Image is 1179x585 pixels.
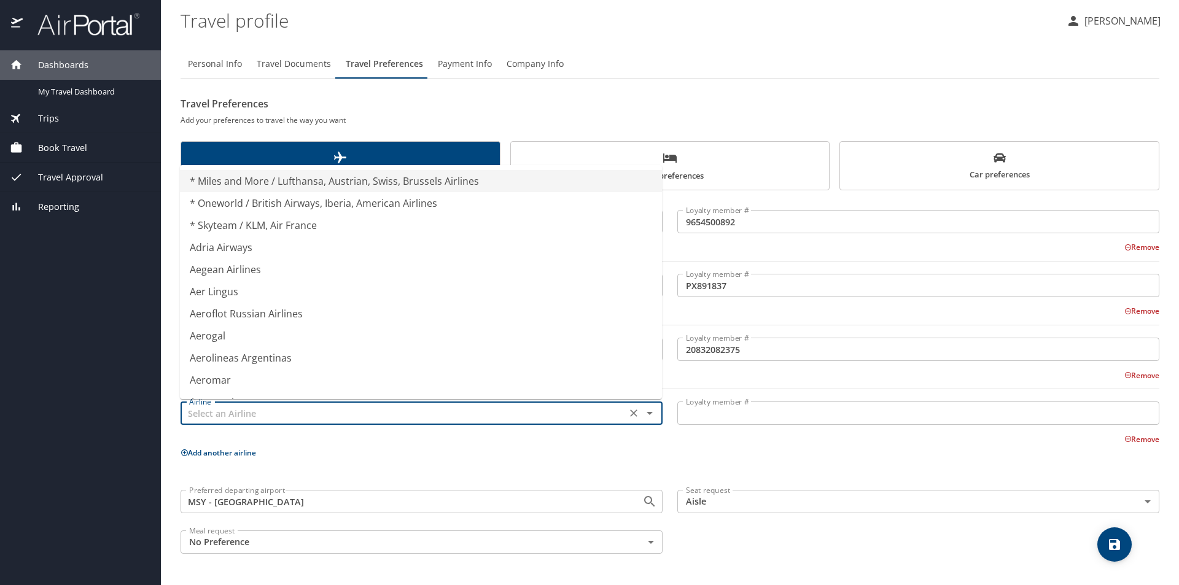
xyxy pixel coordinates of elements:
li: Adria Airways [180,236,662,258]
button: Remove [1124,306,1159,316]
button: [PERSON_NAME] [1061,10,1165,32]
button: Clear [625,405,642,422]
h1: Travel profile [181,1,1056,39]
li: Aerolineas Argentinas [180,347,662,369]
div: No Preference [181,530,663,554]
span: Personal Info [188,56,242,72]
span: Company Info [507,56,564,72]
input: Select an Airline [184,405,623,421]
div: Aisle [677,490,1159,513]
span: My Travel Dashboard [38,86,146,98]
img: airportal-logo.png [24,12,139,36]
span: Travel Documents [257,56,331,72]
li: Aerogal [180,325,662,347]
li: Aeromexico [180,391,662,413]
p: [PERSON_NAME] [1081,14,1161,28]
li: * Oneworld / British Airways, Iberia, American Airlines [180,192,662,214]
span: Book Travel [23,141,87,155]
button: save [1097,527,1132,562]
h6: Add your preferences to travel the way you want [181,114,1159,126]
li: Aegean Airlines [180,258,662,281]
li: Aeroflot Russian Airlines [180,303,662,325]
button: Add another airline [181,447,256,458]
span: Travel Preferences [346,56,423,72]
span: Payment Info [438,56,492,72]
span: Air preferences [189,150,492,183]
li: * Skyteam / KLM, Air France [180,214,662,236]
button: Remove [1124,434,1159,444]
button: Remove [1124,370,1159,381]
li: Aeromar [180,369,662,391]
span: Hotel preferences [518,150,822,183]
li: * Miles and More / Lufthansa, Austrian, Swiss, Brussels Airlines [180,170,662,192]
input: Search for and select an airport [184,494,623,509]
div: Profile [181,49,1159,79]
span: Dashboards [23,58,88,72]
span: Car preferences [847,152,1151,182]
button: Remove [1124,242,1159,252]
button: Close [641,405,658,422]
img: icon-airportal.png [11,12,24,36]
span: Reporting [23,200,79,214]
span: Trips [23,112,59,125]
div: scrollable force tabs example [181,141,1159,190]
h2: Travel Preferences [181,94,1159,114]
li: Aer Lingus [180,281,662,303]
button: Open [641,493,658,510]
span: Travel Approval [23,171,103,184]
